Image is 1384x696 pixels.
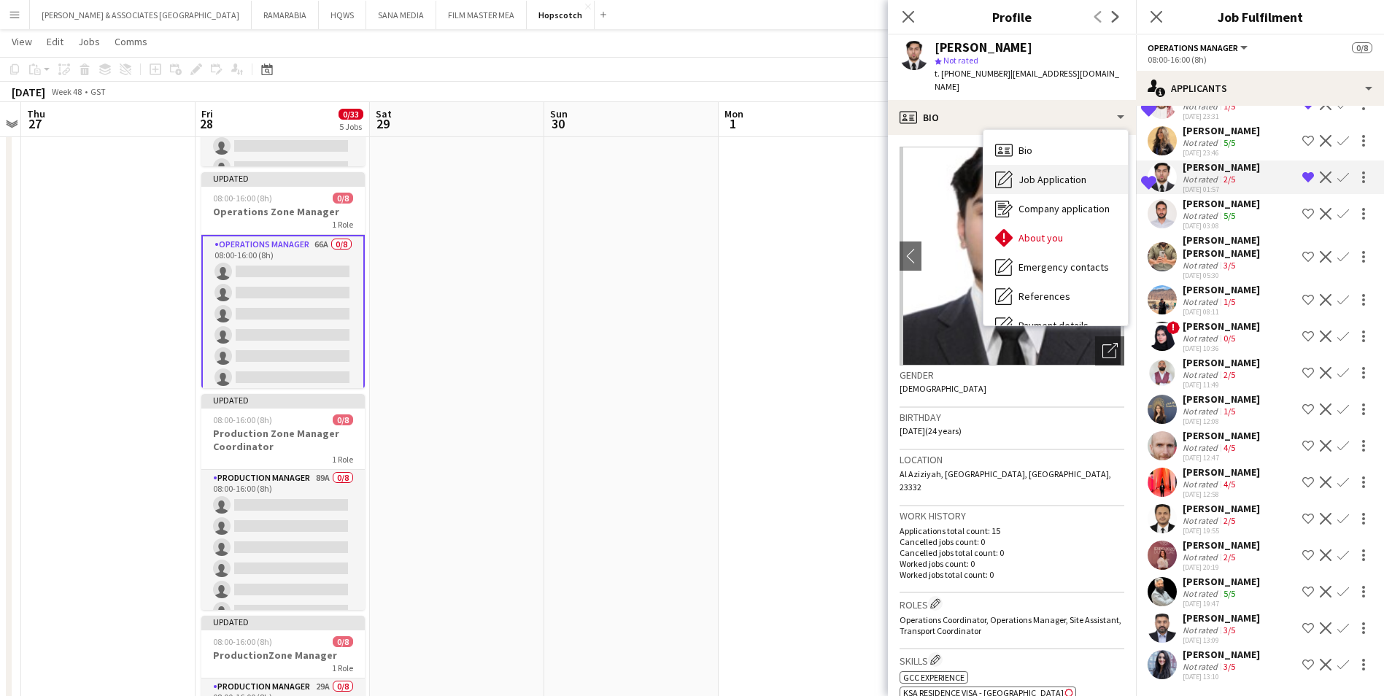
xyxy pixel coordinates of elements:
[48,86,85,97] span: Week 48
[115,35,147,48] span: Comms
[201,172,365,184] div: Updated
[900,596,1124,611] h3: Roles
[935,41,1032,54] div: [PERSON_NAME]
[1136,7,1384,26] h3: Job Fulfilment
[1183,648,1260,661] div: [PERSON_NAME]
[1352,42,1372,53] span: 0/8
[333,193,353,204] span: 0/8
[6,32,38,51] a: View
[1095,336,1124,366] div: Open photos pop-in
[25,115,45,132] span: 27
[436,1,527,29] button: FILM MASTER MEA
[1223,479,1235,490] app-skills-label: 4/5
[374,115,392,132] span: 29
[1183,552,1221,562] div: Not rated
[1223,137,1235,148] app-skills-label: 5/5
[550,107,568,120] span: Sun
[1183,260,1221,271] div: Not rated
[724,107,743,120] span: Mon
[27,107,45,120] span: Thu
[201,394,365,610] app-job-card: Updated08:00-16:00 (8h)0/8Production Zone Manager Coordinator1 RoleProduction Manager89A0/808:00-...
[1223,369,1235,380] app-skills-label: 2/5
[1183,320,1260,333] div: [PERSON_NAME]
[201,427,365,453] h3: Production Zone Manager Coordinator
[1183,369,1221,380] div: Not rated
[1018,173,1086,186] span: Job Application
[888,7,1136,26] h3: Profile
[1183,197,1260,210] div: [PERSON_NAME]
[983,165,1128,194] div: Job Application
[366,1,436,29] button: SANA MEDIA
[1183,599,1260,608] div: [DATE] 19:47
[1183,453,1260,463] div: [DATE] 12:47
[1183,611,1260,625] div: [PERSON_NAME]
[1183,185,1260,194] div: [DATE] 01:57
[1183,174,1221,185] div: Not rated
[1223,515,1235,526] app-skills-label: 2/5
[201,470,365,668] app-card-role: Production Manager89A0/808:00-16:00 (8h)
[1183,112,1260,121] div: [DATE] 23:31
[983,194,1128,223] div: Company application
[1183,393,1260,406] div: [PERSON_NAME]
[900,547,1124,558] p: Cancelled jobs total count: 0
[935,68,1119,92] span: | [EMAIL_ADDRESS][DOMAIN_NAME]
[333,414,353,425] span: 0/8
[1183,210,1221,221] div: Not rated
[900,368,1124,382] h3: Gender
[1183,479,1221,490] div: Not rated
[1183,515,1221,526] div: Not rated
[1223,588,1235,599] app-skills-label: 5/5
[983,311,1128,340] div: Payment details
[1018,290,1070,303] span: References
[72,32,106,51] a: Jobs
[332,454,353,465] span: 1 Role
[1183,429,1260,442] div: [PERSON_NAME]
[213,414,272,425] span: 08:00-16:00 (8h)
[1183,271,1296,280] div: [DATE] 05:30
[332,219,353,230] span: 1 Role
[333,636,353,647] span: 0/8
[1183,380,1260,390] div: [DATE] 11:49
[319,1,366,29] button: HQWS
[1223,333,1235,344] app-skills-label: 0/5
[1223,661,1235,672] app-skills-label: 3/5
[1183,124,1260,137] div: [PERSON_NAME]
[252,1,319,29] button: RAMARABIA
[1183,635,1260,645] div: [DATE] 13:09
[1183,502,1260,515] div: [PERSON_NAME]
[1167,321,1180,334] span: !
[1183,307,1260,317] div: [DATE] 08:11
[1223,101,1235,112] app-skills-label: 1/5
[548,115,568,132] span: 30
[41,32,69,51] a: Edit
[900,147,1124,366] img: Crew avatar or photo
[201,649,365,662] h3: ProductionZone Manager
[90,86,106,97] div: GST
[1183,221,1260,231] div: [DATE] 03:08
[1018,144,1032,157] span: Bio
[1183,296,1221,307] div: Not rated
[900,453,1124,466] h3: Location
[1183,101,1221,112] div: Not rated
[1223,442,1235,453] app-skills-label: 4/5
[1223,296,1235,307] app-skills-label: 1/5
[903,672,964,683] span: GCC Experience
[1183,137,1221,148] div: Not rated
[527,1,595,29] button: Hopscotch
[935,68,1010,79] span: t. [PHONE_NUMBER]
[1148,42,1238,53] span: Operations Manager
[900,558,1124,569] p: Worked jobs count: 0
[900,411,1124,424] h3: Birthday
[339,109,363,120] span: 0/33
[900,652,1124,668] h3: Skills
[900,468,1111,492] span: Al Aziziyah, [GEOGRAPHIC_DATA], [GEOGRAPHIC_DATA], 23332
[201,107,213,120] span: Fri
[1223,210,1235,221] app-skills-label: 5/5
[109,32,153,51] a: Comms
[1183,575,1260,588] div: [PERSON_NAME]
[1183,333,1221,344] div: Not rated
[1018,319,1089,332] span: Payment details
[888,100,1136,135] div: Bio
[78,35,100,48] span: Jobs
[1183,625,1221,635] div: Not rated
